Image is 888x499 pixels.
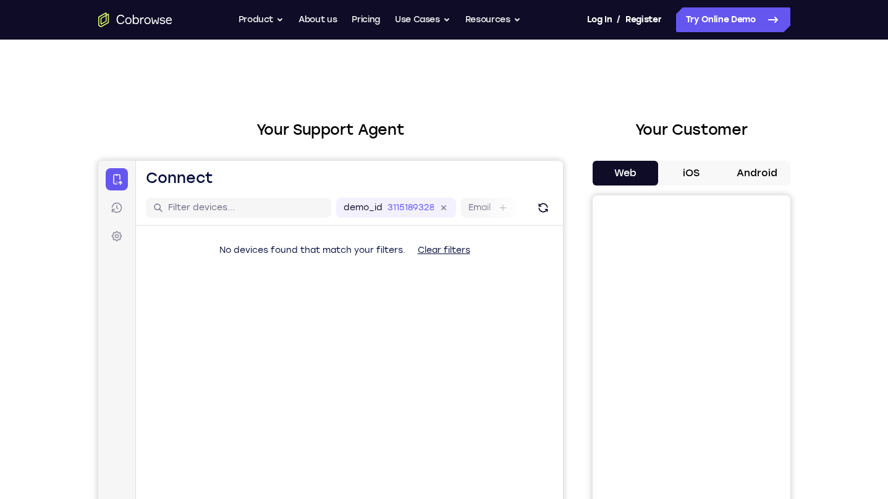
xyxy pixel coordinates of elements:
button: Use Cases [395,7,450,32]
a: About us [298,7,337,32]
span: / [617,12,620,27]
a: Try Online Demo [676,7,790,32]
h2: Your Support Agent [98,119,563,141]
button: Web [593,161,659,186]
a: Log In [587,7,612,32]
h2: Your Customer [593,119,790,141]
button: Android [724,161,790,186]
button: 6-digit code [214,372,289,397]
a: Pricing [352,7,380,32]
button: Clear filters [310,77,382,102]
button: Product [239,7,284,32]
span: No devices found that match your filters. [121,84,307,95]
button: iOS [658,161,724,186]
button: Resources [465,7,521,32]
a: Go to the home page [98,12,172,27]
a: Register [625,7,661,32]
